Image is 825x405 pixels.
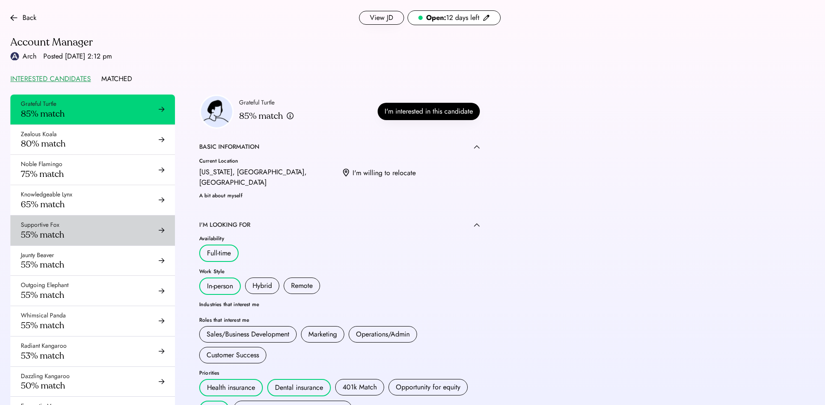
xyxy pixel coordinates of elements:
[343,382,377,392] div: 401k Match
[207,248,231,258] div: Full-time
[356,329,410,340] div: Operations/Admin
[21,342,67,350] div: Radiant Kangaroo
[199,193,480,198] div: A bit about myself
[21,320,64,331] div: 55% match
[199,370,480,376] div: Priorities
[207,329,289,340] div: Sales/Business Development
[21,138,65,149] div: 80% match
[239,111,283,121] div: 85% match
[207,350,259,360] div: Customer Success
[353,168,416,178] div: I'm willing to relocate
[23,13,36,23] div: Back
[207,382,255,393] div: Health insurance
[159,106,165,112] img: arrow-right-black.svg
[308,329,337,340] div: Marketing
[252,281,272,291] div: Hybrid
[21,199,65,210] div: 65% match
[199,167,336,188] div: [US_STATE], [GEOGRAPHIC_DATA], [GEOGRAPHIC_DATA]
[10,74,91,84] div: INTERESTED CANDIDATES
[101,74,132,84] div: MATCHED
[21,190,72,199] div: Knowledgeable Lynx
[275,382,323,393] div: Dental insurance
[21,372,70,381] div: Dazzling Kangaroo
[474,223,480,227] img: caret-up.svg
[159,348,165,354] img: arrow-right-black.svg
[21,350,64,361] div: 53% match
[21,221,59,229] div: Supportive Fox
[474,145,480,149] img: caret-up.svg
[21,100,56,108] div: Grateful Turtle
[159,288,165,294] img: arrow-right-black.svg
[21,380,65,391] div: 50% match
[239,98,275,107] div: Grateful Turtle
[199,317,480,323] div: Roles that interest me
[483,14,490,21] img: pencil-black.svg
[21,160,62,169] div: Noble Flamingo
[291,281,313,291] div: Remote
[359,11,404,25] button: View JD
[10,52,19,61] img: Logo_Blue_1.png
[207,281,233,291] div: In-person
[21,169,64,180] div: 75% match
[199,236,480,241] div: Availability
[159,197,165,203] img: arrow-right-black.svg
[159,137,165,143] img: arrow-right-black.svg
[21,311,66,320] div: Whimsical Panda
[21,290,64,300] div: 55% match
[199,302,480,307] div: Industries that interest me
[426,13,446,23] strong: Open:
[21,251,54,260] div: Jaunty Beaver
[21,229,64,240] div: 55% match
[199,158,336,163] div: Current Location
[159,379,165,385] img: arrow-right-black.svg
[21,259,64,270] div: 55% match
[159,318,165,324] img: arrow-right-black.svg
[159,227,165,233] img: arrow-right-black.svg
[43,51,112,62] div: Posted [DATE] 2:12 pm
[396,382,460,392] div: Opportunity for equity
[343,169,349,177] img: location.svg
[21,281,68,290] div: Outgoing Elephant
[21,108,65,119] div: 85% match
[378,103,480,120] button: I'm interested in this candidate
[21,130,57,139] div: Zealous Koala
[10,14,17,21] img: arrow-back.svg
[10,36,501,49] div: Account Manager
[199,269,480,274] div: Work Style
[159,258,165,264] img: arrow-right-black.svg
[426,13,479,23] div: 12 days left
[286,112,294,120] img: info.svg
[23,51,36,62] div: Arch
[159,167,165,173] img: arrow-right-black.svg
[199,221,250,229] div: I'M LOOKING FOR
[199,95,234,129] img: employer-headshot-placeholder.png
[199,143,259,151] div: BASIC INFORMATION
